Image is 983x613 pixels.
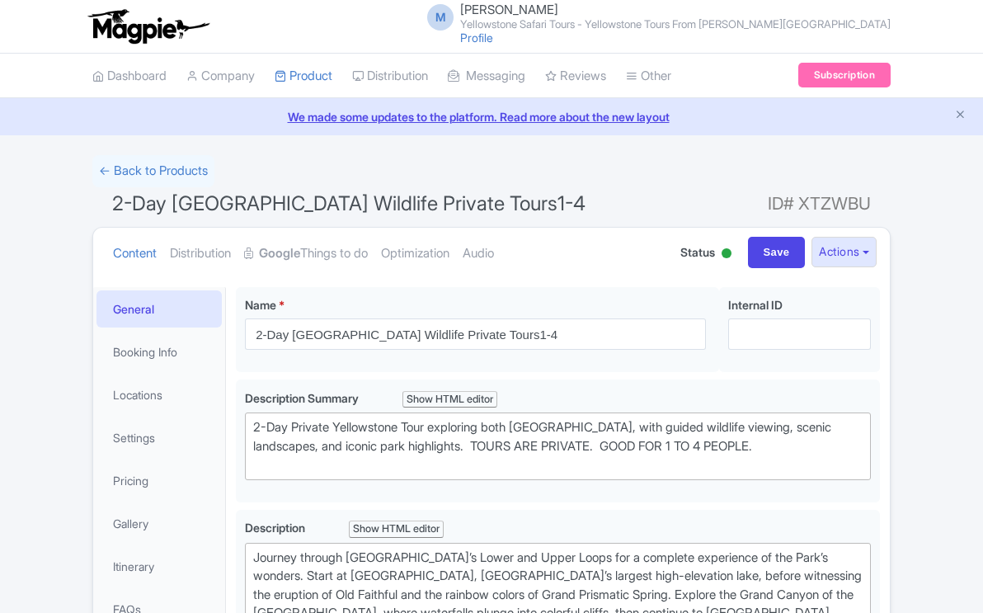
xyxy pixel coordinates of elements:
img: logo-ab69f6fb50320c5b225c76a69d11143b.png [84,8,212,45]
div: Active [718,242,735,267]
span: Name [245,298,276,312]
span: 2-Day [GEOGRAPHIC_DATA] Wildlife Private Tours1-4 [112,191,586,215]
small: Yellowstone Safari Tours - Yellowstone Tours From [PERSON_NAME][GEOGRAPHIC_DATA] [460,19,891,30]
a: Profile [460,31,493,45]
span: Status [680,243,715,261]
a: M [PERSON_NAME] Yellowstone Safari Tours - Yellowstone Tours From [PERSON_NAME][GEOGRAPHIC_DATA] [417,3,891,30]
a: Locations [96,376,222,413]
strong: Google [259,244,300,263]
a: Optimization [381,228,449,280]
div: Show HTML editor [402,391,497,408]
a: Reviews [545,54,606,99]
a: Audio [463,228,494,280]
a: Subscription [798,63,891,87]
a: GoogleThings to do [244,228,368,280]
div: Show HTML editor [349,521,444,538]
span: M [427,4,454,31]
input: Save [748,237,806,268]
a: Dashboard [92,54,167,99]
span: Description Summary [245,391,361,405]
span: ID# XTZWBU [768,187,871,220]
a: We made some updates to the platform. Read more about the new layout [10,108,973,125]
span: Internal ID [728,298,783,312]
a: Settings [96,419,222,456]
a: Booking Info [96,333,222,370]
button: Actions [811,237,877,267]
a: Messaging [448,54,525,99]
span: Description [245,521,308,535]
button: Close announcement [954,106,967,125]
a: Distribution [170,228,231,280]
a: Itinerary [96,548,222,585]
a: Company [186,54,255,99]
a: Other [626,54,671,99]
div: 2-Day Private Yellowstone Tour exploring both [GEOGRAPHIC_DATA], with guided wildlife viewing, sc... [253,418,863,474]
a: General [96,290,222,328]
a: Content [113,228,157,280]
a: Product [275,54,332,99]
a: Pricing [96,462,222,499]
a: ← Back to Products [92,155,214,187]
a: Distribution [352,54,428,99]
a: Gallery [96,505,222,542]
span: [PERSON_NAME] [460,2,558,17]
